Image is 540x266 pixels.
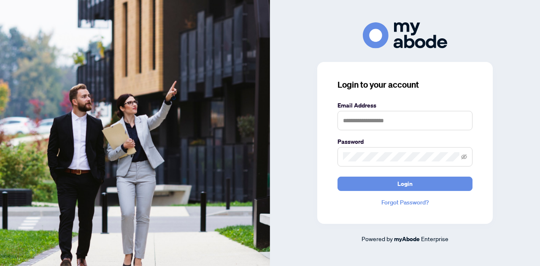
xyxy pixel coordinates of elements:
[362,235,393,242] span: Powered by
[337,101,472,110] label: Email Address
[461,154,467,160] span: eye-invisible
[337,137,472,146] label: Password
[397,177,413,191] span: Login
[337,177,472,191] button: Login
[363,22,447,48] img: ma-logo
[394,234,420,244] a: myAbode
[337,198,472,207] a: Forgot Password?
[337,79,472,91] h3: Login to your account
[421,235,448,242] span: Enterprise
